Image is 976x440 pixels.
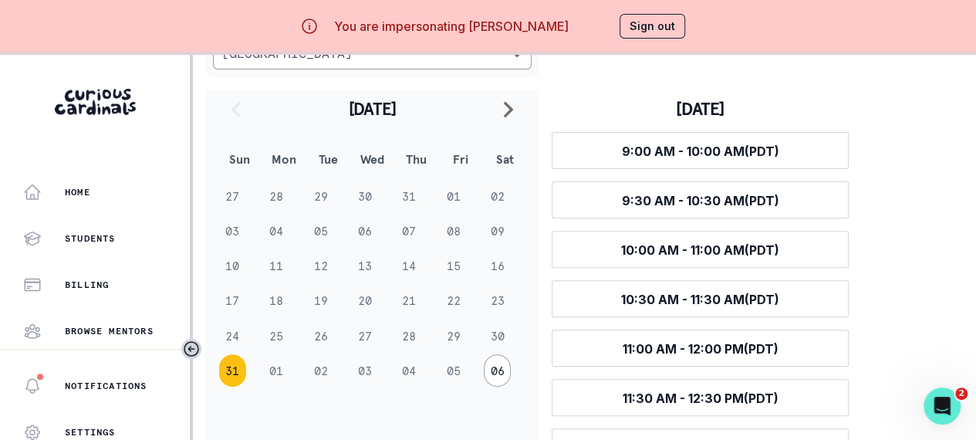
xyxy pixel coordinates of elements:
[219,354,246,387] button: 31
[334,17,569,36] p: You are impersonating [PERSON_NAME]
[65,279,109,291] p: Billing
[552,280,849,317] button: 10:30 AM - 11:30 AM(PDT)
[181,339,201,359] button: Toggle sidebar
[620,14,685,39] button: Sign out
[55,89,136,115] img: Curious Cardinals Logo
[65,232,116,245] p: Students
[438,139,482,179] th: Fri
[621,242,779,258] span: 10:00 AM - 11:00 AM (PDT)
[394,139,438,179] th: Thu
[350,139,394,179] th: Wed
[622,193,779,208] span: 9:30 AM - 10:30 AM (PDT)
[552,181,849,218] button: 9:30 AM - 10:30 AM(PDT)
[255,98,490,120] h2: [DATE]
[623,341,778,357] span: 11:00 AM - 12:00 PM (PDT)
[65,325,154,337] p: Browse Mentors
[552,330,849,367] button: 11:00 AM - 12:00 PM(PDT)
[490,90,527,128] button: navigate to next month
[552,98,849,120] h3: [DATE]
[622,144,779,159] span: 9:00 AM - 10:00 AM (PDT)
[924,388,961,425] iframe: Intercom live chat
[483,139,527,179] th: Sat
[218,139,262,179] th: Sun
[552,132,849,169] button: 9:00 AM - 10:00 AM(PDT)
[65,186,90,198] p: Home
[65,426,116,438] p: Settings
[484,354,511,387] button: 06
[552,379,849,416] button: 11:30 AM - 12:30 PM(PDT)
[621,292,779,307] span: 10:30 AM - 11:30 AM (PDT)
[955,388,968,400] span: 2
[552,231,849,268] button: 10:00 AM - 11:00 AM(PDT)
[623,391,778,406] span: 11:30 AM - 12:30 PM (PDT)
[262,139,306,179] th: Mon
[306,139,350,179] th: Tue
[65,380,147,392] p: Notifications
